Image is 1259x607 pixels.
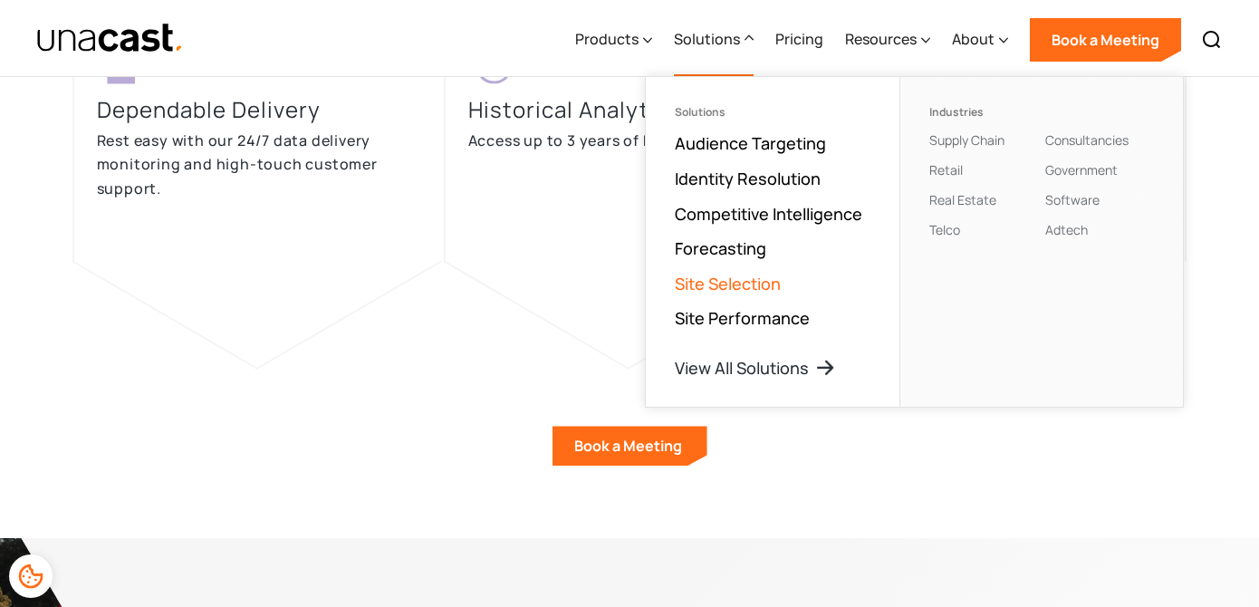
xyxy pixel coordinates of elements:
div: Solutions [675,106,870,119]
h3: Historical Analytics [468,94,690,125]
h3: Dependable Delivery [97,94,330,125]
div: Solutions [674,28,740,50]
a: Consultancies [1045,131,1129,149]
a: Identity Resolution [675,168,821,189]
img: Unacast text logo [36,23,184,54]
div: Resources [845,28,917,50]
a: Site Performance [675,307,810,329]
img: Search icon [1201,29,1223,51]
a: Software [1045,191,1100,208]
div: Industries [929,106,1038,119]
p: Access up to 3 years of historical data. [468,129,757,153]
div: About [952,28,995,50]
a: Retail [929,161,963,178]
a: Site Selection [675,273,781,294]
div: Products [575,28,639,50]
div: Solutions [674,3,754,77]
a: Supply Chain [929,131,1004,149]
a: Telco [929,221,960,238]
a: Book a Meeting [1030,18,1181,62]
nav: Solutions [645,76,1184,408]
div: Cookie Preferences [9,554,53,598]
a: Pricing [775,3,823,77]
a: home [36,23,184,54]
div: Resources [845,3,930,77]
a: Book a Meeting [553,426,707,466]
a: Adtech [1045,221,1088,238]
div: About [952,3,1008,77]
a: View All Solutions [675,357,836,379]
div: Products [575,3,652,77]
p: Rest easy with our 24/7 data delivery monitoring and high-touch customer support. [97,129,422,201]
a: Government [1045,161,1118,178]
a: Real Estate [929,191,996,208]
a: Competitive Intelligence [675,203,862,225]
a: Forecasting [675,237,766,259]
a: Audience Targeting [675,132,826,154]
